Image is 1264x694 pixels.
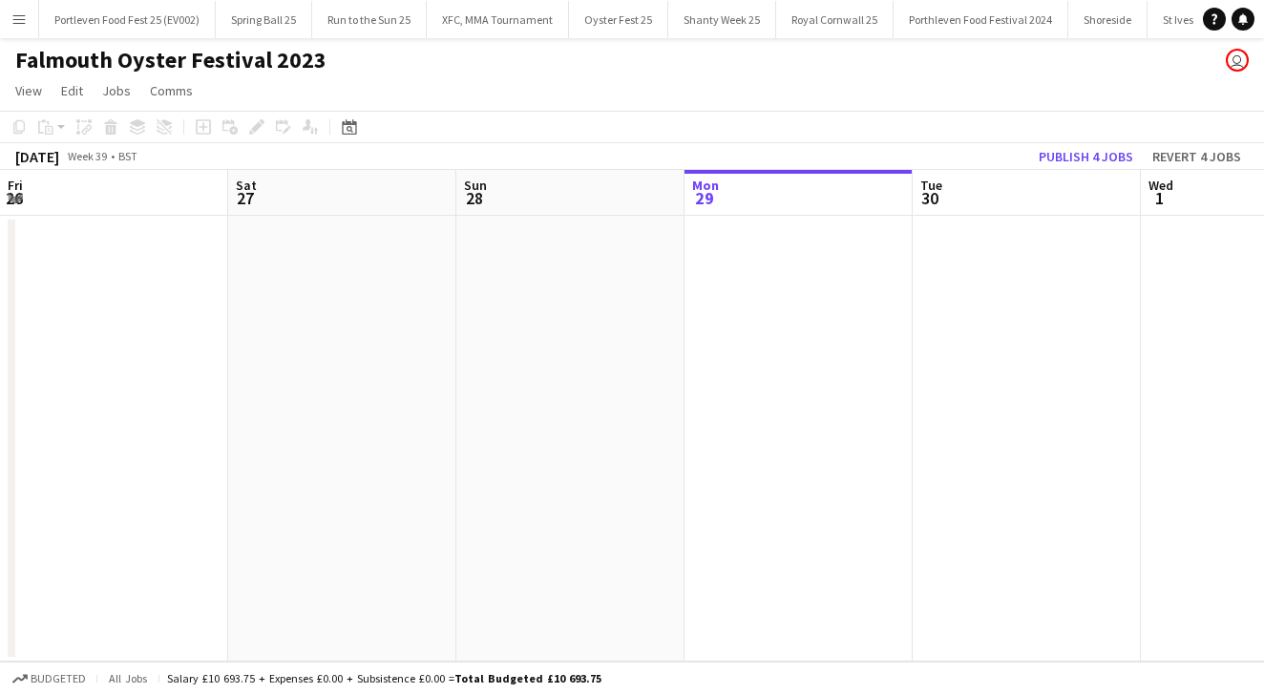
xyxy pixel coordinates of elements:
[692,177,719,194] span: Mon
[233,187,257,209] span: 27
[150,82,193,99] span: Comms
[39,1,216,38] button: Portleven Food Fest 25 (EV002)
[216,1,312,38] button: Spring Ball 25
[1068,1,1148,38] button: Shoreside
[917,187,942,209] span: 30
[142,78,200,103] a: Comms
[8,78,50,103] a: View
[118,149,137,163] div: BST
[53,78,91,103] a: Edit
[1148,177,1173,194] span: Wed
[167,671,601,685] div: Salary £10 693.75 + Expenses £0.00 + Subsistence £0.00 =
[236,177,257,194] span: Sat
[1226,49,1249,72] app-user-avatar: Gary James
[15,46,327,74] h1: Falmouth Oyster Festival 2023
[1031,144,1141,169] button: Publish 4 jobs
[312,1,427,38] button: Run to the Sun 25
[15,147,59,166] div: [DATE]
[464,177,487,194] span: Sun
[776,1,894,38] button: Royal Cornwall 25
[31,672,86,685] span: Budgeted
[5,187,23,209] span: 26
[427,1,569,38] button: XFC, MMA Tournament
[10,668,89,689] button: Budgeted
[15,82,42,99] span: View
[461,187,487,209] span: 28
[569,1,668,38] button: Oyster Fest 25
[8,177,23,194] span: Fri
[61,82,83,99] span: Edit
[1146,187,1173,209] span: 1
[668,1,776,38] button: Shanty Week 25
[454,671,601,685] span: Total Budgeted £10 693.75
[105,671,151,685] span: All jobs
[689,187,719,209] span: 29
[894,1,1068,38] button: Porthleven Food Festival 2024
[920,177,942,194] span: Tue
[1145,144,1249,169] button: Revert 4 jobs
[102,82,131,99] span: Jobs
[63,149,111,163] span: Week 39
[95,78,138,103] a: Jobs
